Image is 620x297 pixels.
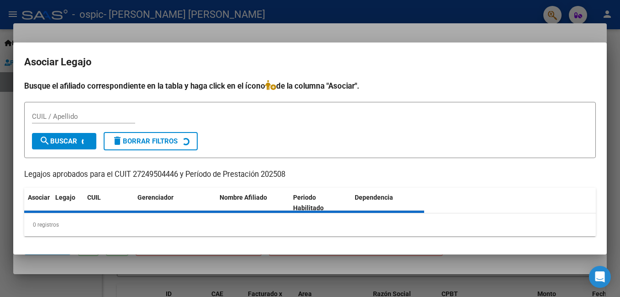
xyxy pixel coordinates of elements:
datatable-header-cell: Dependencia [351,188,425,218]
datatable-header-cell: Asociar [24,188,52,218]
button: Buscar [32,133,96,149]
h4: Busque el afiliado correspondiente en la tabla y haga click en el ícono de la columna "Asociar". [24,80,596,92]
span: Legajo [55,194,75,201]
h2: Asociar Legajo [24,53,596,71]
datatable-header-cell: Gerenciador [134,188,216,218]
datatable-header-cell: Periodo Habilitado [289,188,351,218]
span: Periodo Habilitado [293,194,324,212]
span: Asociar [28,194,50,201]
span: Nombre Afiliado [220,194,267,201]
datatable-header-cell: Nombre Afiliado [216,188,289,218]
span: CUIL [87,194,101,201]
span: Dependencia [355,194,393,201]
datatable-header-cell: Legajo [52,188,84,218]
button: Borrar Filtros [104,132,198,150]
div: Open Intercom Messenger [589,266,611,288]
div: 0 registros [24,213,596,236]
span: Gerenciador [137,194,173,201]
p: Legajos aprobados para el CUIT 27249504446 y Período de Prestación 202508 [24,169,596,180]
span: Borrar Filtros [112,137,178,145]
mat-icon: search [39,135,50,146]
datatable-header-cell: CUIL [84,188,134,218]
mat-icon: delete [112,135,123,146]
span: Buscar [39,137,77,145]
